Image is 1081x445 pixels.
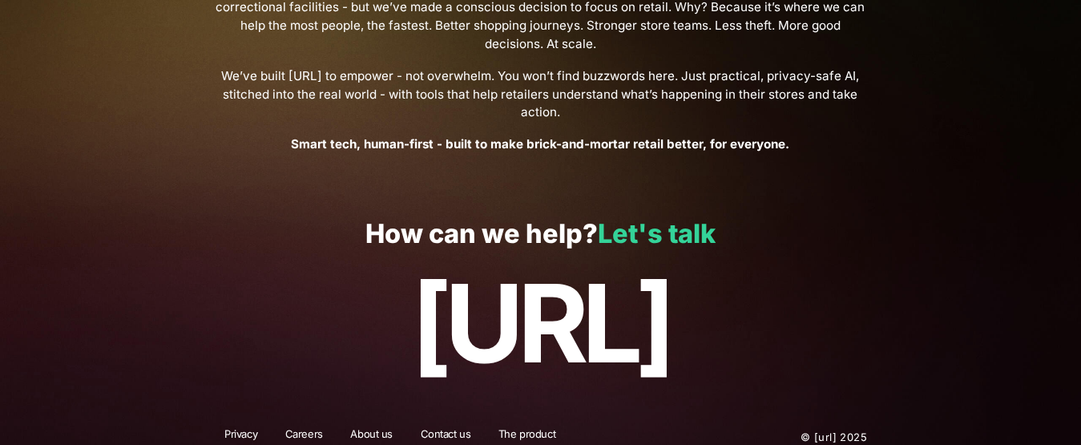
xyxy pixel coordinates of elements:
p: [URL] [34,263,1046,385]
strong: Smart tech, human-first - built to make brick-and-mortar retail better, for everyone. [291,136,789,152]
a: Let's talk [598,218,716,249]
p: How can we help? [34,220,1046,249]
span: We’ve built [URL] to empower - not overwhelm. You won’t find buzzwords here. Just practical, priv... [214,67,867,122]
